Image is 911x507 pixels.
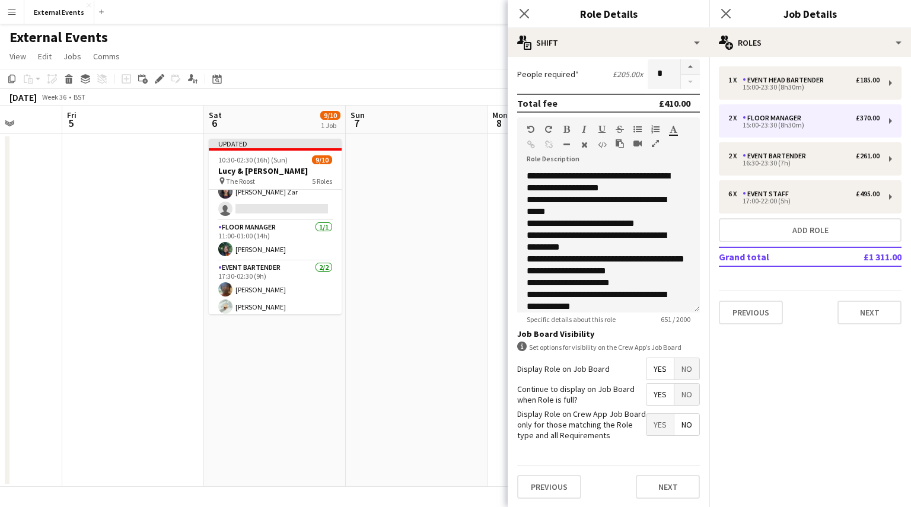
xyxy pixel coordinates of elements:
[580,125,588,134] button: Italic
[209,221,342,261] app-card-role: Floor manager1/111:00-01:00 (14h)[PERSON_NAME]
[9,51,26,62] span: View
[508,6,709,21] h3: Role Details
[646,384,674,405] span: Yes
[207,116,222,130] span: 6
[681,59,700,75] button: Increase
[5,49,31,64] a: View
[24,1,94,24] button: External Events
[580,140,588,149] button: Clear Formatting
[312,155,332,164] span: 9/10
[74,93,85,101] div: BST
[743,76,829,84] div: Event head Bartender
[646,414,674,435] span: Yes
[517,69,579,79] label: People required
[544,125,553,134] button: Redo
[719,247,827,266] td: Grand total
[674,414,699,435] span: No
[349,116,365,130] span: 7
[728,114,743,122] div: 2 x
[651,315,700,324] span: 651 / 2000
[39,93,69,101] span: Week 36
[728,84,880,90] div: 15:00-23:30 (8h30m)
[728,152,743,160] div: 2 x
[616,125,624,134] button: Strikethrough
[827,247,902,266] td: £1 311.00
[598,140,606,149] button: HTML Code
[517,329,700,339] h3: Job Board Visibility
[633,139,642,148] button: Insert video
[9,28,108,46] h1: External Events
[63,51,81,62] span: Jobs
[9,91,37,103] div: [DATE]
[33,49,56,64] a: Edit
[728,76,743,84] div: 1 x
[719,301,783,324] button: Previous
[209,165,342,176] h3: Lucy & [PERSON_NAME]
[743,114,806,122] div: Floor manager
[598,125,606,134] button: Underline
[67,110,77,120] span: Fri
[312,177,332,186] span: 5 Roles
[320,111,340,120] span: 9/10
[209,110,222,120] span: Sat
[209,139,342,314] app-job-card: Updated10:30-02:30 (16h) (Sun)9/10Lucy & [PERSON_NAME] The Roost5 Roles[PERSON_NAME][PERSON_NAME]...
[38,51,52,62] span: Edit
[674,384,699,405] span: No
[562,125,571,134] button: Bold
[226,177,255,186] span: The Roost
[517,97,558,109] div: Total fee
[669,125,677,134] button: Text Color
[856,114,880,122] div: £370.00
[709,28,911,57] div: Roles
[743,152,811,160] div: Event bartender
[492,110,508,120] span: Mon
[837,301,902,324] button: Next
[633,125,642,134] button: Unordered List
[659,97,690,109] div: £410.00
[527,125,535,134] button: Undo
[636,475,700,499] button: Next
[674,358,699,380] span: No
[209,261,342,318] app-card-role: Event bartender2/217:30-02:30 (9h)[PERSON_NAME][PERSON_NAME]
[209,139,342,148] div: Updated
[709,6,911,21] h3: Job Details
[517,475,581,499] button: Previous
[517,363,610,374] label: Display Role on Job Board
[508,28,709,57] div: Shift
[613,69,643,79] div: £205.00 x
[651,125,660,134] button: Ordered List
[728,160,880,166] div: 16:30-23:30 (7h)
[490,116,508,130] span: 8
[65,116,77,130] span: 5
[646,358,674,380] span: Yes
[856,190,880,198] div: £495.00
[728,190,743,198] div: 6 x
[562,140,571,149] button: Horizontal Line
[59,49,86,64] a: Jobs
[218,155,288,164] span: 10:30-02:30 (16h) (Sun)
[517,342,700,353] div: Set options for visibility on the Crew App’s Job Board
[517,315,625,324] span: Specific details about this role
[743,190,794,198] div: Event staff
[728,198,880,204] div: 17:00-22:00 (5h)
[616,139,624,148] button: Paste as plain text
[88,49,125,64] a: Comms
[728,122,880,128] div: 15:00-23:30 (8h30m)
[651,139,660,148] button: Fullscreen
[93,51,120,62] span: Comms
[517,384,646,405] label: Continue to display on Job Board when Role is full?
[856,76,880,84] div: £185.00
[351,110,365,120] span: Sun
[856,152,880,160] div: £261.00
[517,409,646,441] label: Display Role on Crew App Job Board only for those matching the Role type and all Requirements
[321,121,340,130] div: 1 Job
[719,218,902,242] button: Add role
